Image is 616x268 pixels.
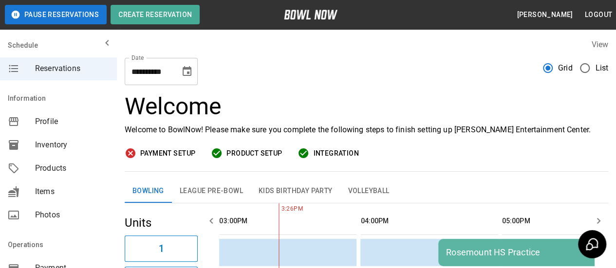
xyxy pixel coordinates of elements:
[125,215,198,231] h5: Units
[125,179,608,203] div: inventory tabs
[35,63,109,74] span: Reservations
[279,204,281,214] span: 3:26PM
[125,179,172,203] button: Bowling
[35,186,109,197] span: Items
[177,62,197,81] button: Choose date, selected date is Sep 16, 2025
[284,10,337,19] img: logo
[226,147,282,160] span: Product Setup
[125,93,608,120] h3: Welcome
[140,147,195,160] span: Payment Setup
[125,124,608,136] p: Welcome to BowlNow! Please make sure you complete the following steps to finish setting up [PERSO...
[251,179,340,203] button: Kids Birthday Party
[558,62,573,74] span: Grid
[111,5,200,24] button: Create Reservation
[158,241,164,256] h6: 1
[313,147,358,160] span: Integration
[595,62,608,74] span: List
[35,139,109,151] span: Inventory
[35,116,109,127] span: Profile
[172,179,251,203] button: League Pre-Bowl
[513,6,577,24] button: [PERSON_NAME]
[125,235,198,262] button: 1
[591,40,608,49] label: View
[35,162,109,174] span: Products
[581,6,616,24] button: Logout
[5,5,107,24] button: Pause Reservations
[340,179,397,203] button: Volleyball
[35,209,109,221] span: Photos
